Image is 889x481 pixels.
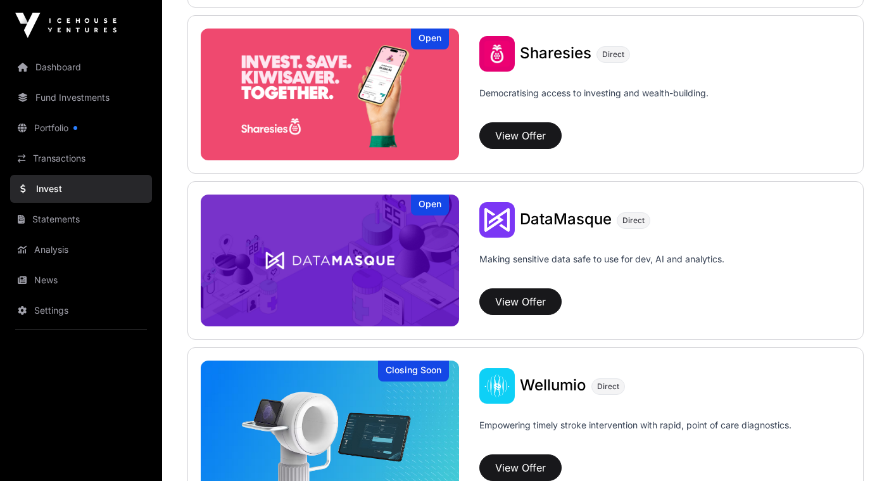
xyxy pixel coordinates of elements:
[10,175,152,203] a: Invest
[479,36,515,72] img: Sharesies
[602,49,624,60] span: Direct
[10,53,152,81] a: Dashboard
[520,378,586,394] a: Wellumio
[479,253,724,283] p: Making sensitive data safe to use for dev, AI and analytics.
[10,114,152,142] a: Portfolio
[520,44,591,62] span: Sharesies
[10,297,152,324] a: Settings
[479,122,562,149] button: View Offer
[479,454,562,481] button: View Offer
[15,13,117,38] img: Icehouse Ventures Logo
[479,368,515,404] img: Wellumio
[520,376,586,394] span: Wellumio
[201,195,459,326] a: DataMasqueOpen
[10,84,152,112] a: Fund Investments
[201,195,459,326] img: DataMasque
[622,215,645,226] span: Direct
[826,420,889,481] iframe: Chat Widget
[411,195,449,215] div: Open
[520,212,612,228] a: DataMasque
[479,202,515,238] img: DataMasque
[411,29,449,49] div: Open
[479,288,562,315] button: View Offer
[201,29,459,160] img: Sharesies
[597,382,619,392] span: Direct
[10,144,152,172] a: Transactions
[520,210,612,228] span: DataMasque
[520,46,591,62] a: Sharesies
[10,236,152,264] a: Analysis
[479,419,791,449] p: Empowering timely stroke intervention with rapid, point of care diagnostics.
[10,266,152,294] a: News
[479,87,709,117] p: Democratising access to investing and wealth-building.
[10,205,152,233] a: Statements
[201,29,459,160] a: SharesiesOpen
[378,361,449,382] div: Closing Soon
